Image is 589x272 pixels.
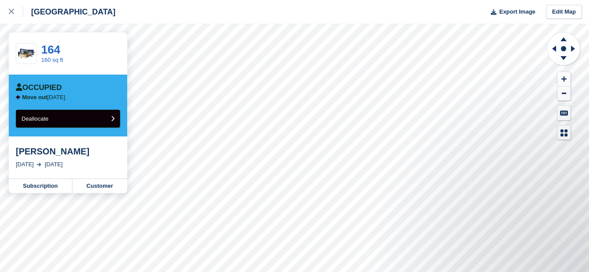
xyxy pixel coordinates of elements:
div: [DATE] [16,160,34,169]
button: Zoom Out [557,86,571,101]
a: Edit Map [546,5,582,19]
a: Customer [72,179,127,193]
span: Export Image [499,7,535,16]
button: Deallocate [16,110,120,128]
span: Move out [22,94,47,100]
span: Deallocate [21,115,48,122]
a: 160 sq ft [41,57,63,63]
button: Map Legend [557,125,571,140]
a: 164 [41,43,60,56]
p: [DATE] [22,94,65,101]
div: [GEOGRAPHIC_DATA] [23,7,115,17]
div: [PERSON_NAME] [16,146,120,157]
button: Export Image [485,5,535,19]
div: [DATE] [45,160,63,169]
a: Subscription [9,179,72,193]
img: arrow-right-light-icn-cde0832a797a2874e46488d9cf13f60e5c3a73dbe684e267c42b8395dfbc2abf.svg [37,163,41,166]
img: arrow-left-icn-90495f2de72eb5bd0bd1c3c35deca35cc13f817d75bef06ecd7c0b315636ce7e.svg [16,95,20,100]
div: Occupied [16,83,62,92]
img: 20-ft-container.jpg [16,46,36,61]
button: Zoom In [557,72,571,86]
button: Keyboard Shortcuts [557,106,571,120]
